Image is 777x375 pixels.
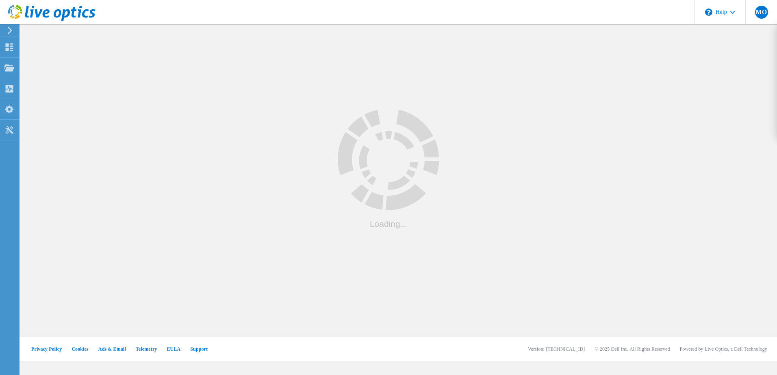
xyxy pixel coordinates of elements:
li: © 2025 Dell Inc. All Rights Reserved [595,346,670,353]
li: Version: [TECHNICAL_ID] [528,346,585,353]
a: Privacy Policy [31,346,62,352]
a: Telemetry [136,346,157,352]
a: EULA [167,346,180,352]
div: Loading... [338,219,439,228]
a: Ads & Email [98,346,126,352]
li: Powered by Live Optics, a Dell Technology [680,346,767,353]
a: Support [190,346,208,352]
svg: \n [705,9,712,16]
a: Cookies [72,346,89,352]
span: MO [756,9,767,15]
a: Live Optics Dashboard [8,18,95,22]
